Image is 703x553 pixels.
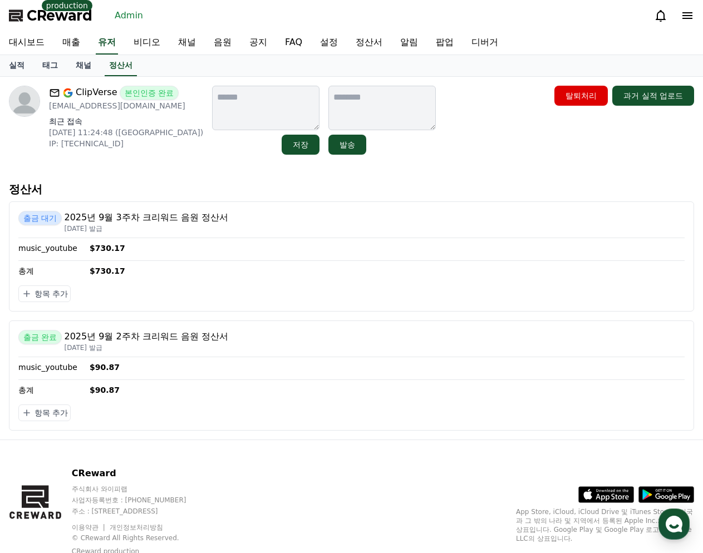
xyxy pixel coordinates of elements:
p: [DATE] 발급 [64,224,228,233]
a: 채널 [67,55,100,76]
p: $90.87 [90,384,685,396]
img: profile image [9,86,40,117]
a: Admin [110,7,148,24]
p: © CReward All Rights Reserved. [72,534,267,542]
p: 주소 : [STREET_ADDRESS] [72,507,267,516]
p: 주식회사 와이피랩 [72,485,267,493]
span: 출금 완료 [18,330,62,344]
button: 항목 추가 [18,404,71,421]
p: [DATE] 11:24:48 ([GEOGRAPHIC_DATA]) [49,127,203,138]
a: 태그 [33,55,67,76]
a: 설정 [311,31,347,55]
a: 정산서 [347,31,391,55]
span: 본인인증 완료 [120,86,179,100]
a: 비디오 [125,31,169,55]
a: 알림 [391,31,427,55]
a: 채널 [169,31,205,55]
p: 2025년 9월 3주차 크리워드 음원 정산서 [64,211,228,224]
span: 출금 대기 [18,211,62,225]
span: CReward [27,7,92,24]
p: 최근 접속 [49,116,203,127]
a: 개인정보처리방침 [110,524,163,531]
a: 유저 [96,31,118,55]
span: ClipVerse [76,86,117,100]
p: $730.17 [90,243,145,254]
p: music_youtube [18,362,85,373]
a: 음원 [205,31,240,55]
p: $730.17 [90,265,685,276]
p: music_youtube [18,243,85,254]
button: 저장 [282,135,319,155]
p: CReward [72,467,267,480]
p: App Store, iCloud, iCloud Drive 및 iTunes Store는 미국과 그 밖의 나라 및 지역에서 등록된 Apple Inc.의 서비스 상표입니다. Goo... [516,507,694,543]
p: $90.87 [90,362,145,373]
a: 정산서 [105,55,137,76]
p: 2025년 9월 2주차 크리워드 음원 정산서 [64,330,228,343]
button: 과거 실적 업로드 [612,86,694,106]
a: 디버거 [463,31,507,55]
p: 총계 [18,384,85,396]
p: 사업자등록번호 : [PHONE_NUMBER] [72,496,267,505]
a: FAQ [276,31,311,55]
a: 공지 [240,31,276,55]
a: 팝업 [427,31,463,55]
a: 매출 [53,31,89,55]
button: 항목 추가 [18,285,71,302]
p: 정산서 [9,181,694,197]
p: [EMAIL_ADDRESS][DOMAIN_NAME] [49,100,203,111]
p: IP: [TECHNICAL_ID] [49,138,203,149]
button: 탈퇴처리 [554,86,608,106]
a: CReward [9,7,92,24]
p: 총계 [18,265,85,276]
p: [DATE] 발급 [64,343,228,352]
button: 발송 [328,135,366,155]
a: 이용약관 [72,524,107,531]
